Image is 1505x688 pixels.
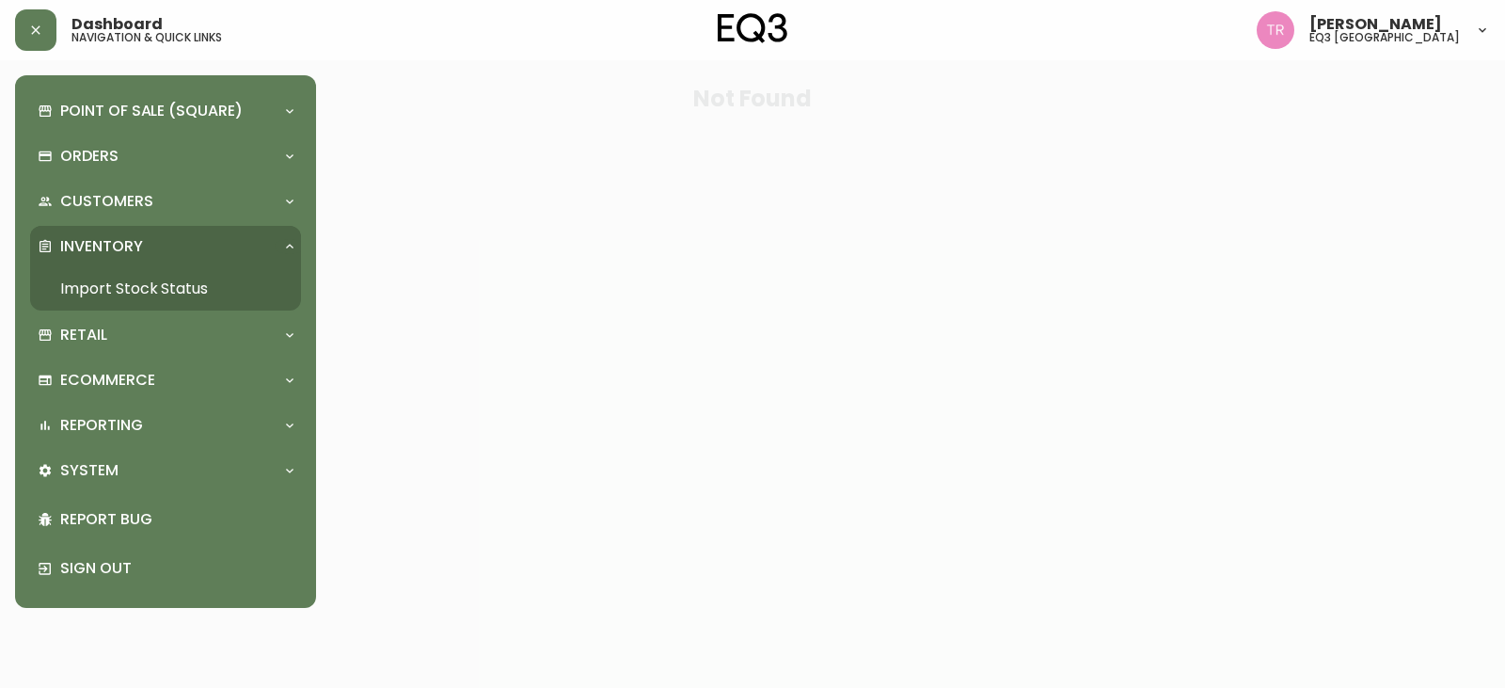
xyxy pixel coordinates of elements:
[1309,17,1442,32] span: [PERSON_NAME]
[60,370,155,391] p: Ecommerce
[30,314,301,356] div: Retail
[30,136,301,177] div: Orders
[30,226,301,267] div: Inventory
[30,181,301,222] div: Customers
[30,495,301,544] div: Report Bug
[60,415,143,436] p: Reporting
[30,405,301,446] div: Reporting
[60,101,243,121] p: Point of Sale (Square)
[30,90,301,132] div: Point of Sale (Square)
[1257,11,1294,49] img: 214b9049a7c64896e5c13e8f38ff7a87
[60,509,293,530] p: Report Bug
[60,325,107,345] p: Retail
[30,267,301,311] a: Import Stock Status
[30,360,301,401] div: Ecommerce
[60,460,119,481] p: System
[30,450,301,491] div: System
[71,17,163,32] span: Dashboard
[60,146,119,167] p: Orders
[1309,32,1460,43] h5: eq3 [GEOGRAPHIC_DATA]
[60,558,293,579] p: Sign Out
[30,544,301,593] div: Sign Out
[718,13,787,43] img: logo
[71,32,222,43] h5: navigation & quick links
[60,236,143,257] p: Inventory
[60,191,153,212] p: Customers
